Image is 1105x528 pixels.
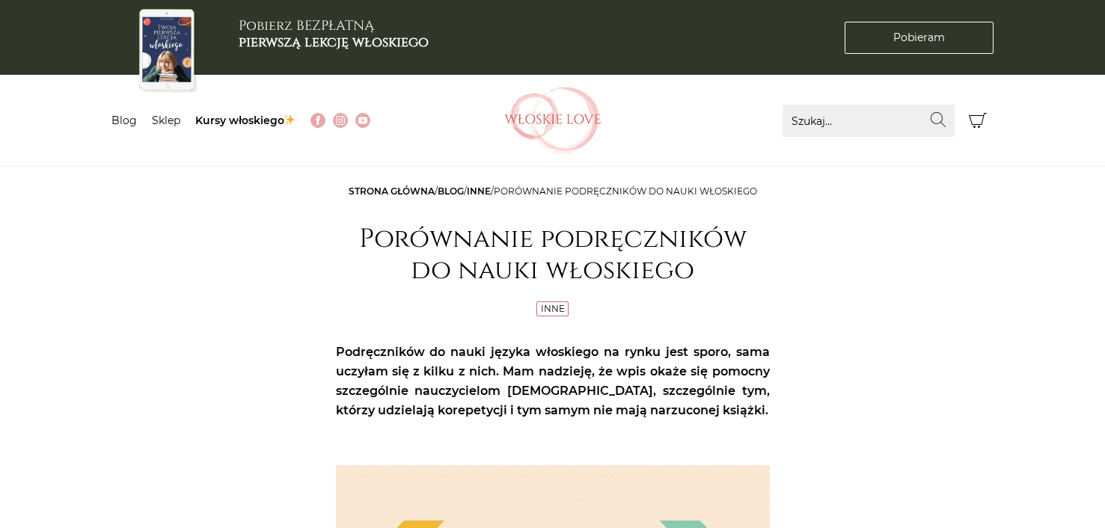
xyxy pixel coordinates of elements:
img: ✨ [284,114,295,125]
a: Pobieram [845,22,994,54]
h1: Porównanie podręczników do nauki włoskiego [336,224,770,286]
input: Szukaj... [783,105,955,137]
a: Sklep [152,114,180,127]
a: Kursy włoskiego [195,114,296,127]
b: pierwszą lekcję włoskiego [239,33,429,52]
img: Włoskielove [504,87,602,154]
h3: Pobierz BEZPŁATNĄ [239,18,429,50]
span: Pobieram [893,30,945,46]
span: / / / [349,185,757,197]
a: Inne [467,185,491,197]
a: Strona główna [349,185,435,197]
p: Podręczników do nauki języka włoskiego na rynku jest sporo, sama uczyłam się z kilku z nich. Mam ... [336,343,770,420]
a: Inne [541,303,565,314]
span: Porównanie podręczników do nauki włoskiego [494,185,757,197]
a: Blog [111,114,137,127]
button: Koszyk [962,105,994,137]
a: Blog [438,185,464,197]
